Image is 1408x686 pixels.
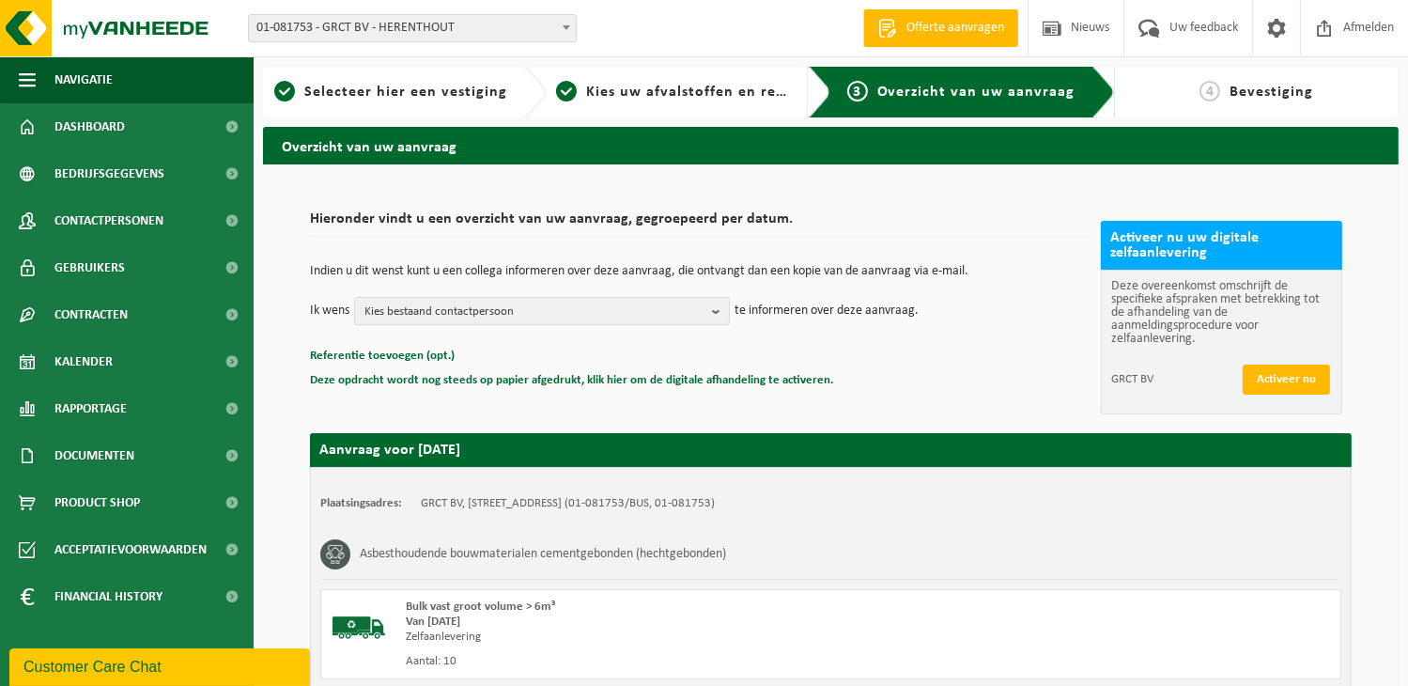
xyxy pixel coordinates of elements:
span: 01-081753 - GRCT BV - HERENTHOUT [249,15,576,41]
strong: Van [DATE] [406,616,460,628]
span: Contactpersonen [54,197,163,244]
span: Product Shop [54,479,140,526]
span: Kalender [54,338,113,385]
h2: Overzicht van uw aanvraag [263,127,1399,164]
strong: Plaatsingsadres: [320,497,402,509]
span: Financial History [54,573,162,620]
span: Documenten [54,432,134,479]
span: Bevestiging [1230,85,1313,100]
h3: Asbesthoudende bouwmaterialen cementgebonden (hechtgebonden) [360,539,726,569]
p: Deze overeenkomst omschrijft de specifieke afspraken met betrekking tot de afhandeling van de aan... [1111,280,1332,346]
iframe: chat widget [9,645,314,686]
span: Rapportage [54,385,127,432]
span: 1 [274,81,295,101]
span: Contracten [54,291,128,338]
p: te informeren over deze aanvraag. [735,297,919,325]
span: Offerte aanvragen [902,19,1009,38]
button: Deze opdracht wordt nog steeds op papier afgedrukt, klik hier om de digitale afhandeling te activ... [310,368,833,393]
a: 2Kies uw afvalstoffen en recipiënten [556,81,793,103]
button: Referentie toevoegen (opt.) [310,344,455,368]
span: Acceptatievoorwaarden [54,526,207,573]
div: Aantal: 10 [406,654,906,669]
span: 4 [1199,81,1220,101]
td: GRCT BV, [STREET_ADDRESS] (01-081753/BUS, 01-081753) [421,496,715,511]
span: 3 [847,81,868,101]
span: Selecteer hier een vestiging [304,85,507,100]
span: 01-081753 - GRCT BV - HERENTHOUT [248,14,577,42]
div: Zelfaanlevering [406,630,906,645]
span: 2 [556,81,577,101]
span: Navigatie [54,56,113,103]
span: Bulk vast groot volume > 6m³ [406,600,555,613]
span: Bedrijfsgegevens [54,150,164,197]
button: Activeer nu [1243,365,1330,395]
span: Kies uw afvalstoffen en recipiënten [586,85,844,100]
h2: Hieronder vindt u een overzicht van uw aanvraag, gegroepeerd per datum. [310,211,1091,237]
a: Offerte aanvragen [863,9,1018,47]
h2: Activeer nu uw digitale zelfaanlevering [1101,221,1342,270]
span: Overzicht van uw aanvraag [877,85,1075,100]
a: 1Selecteer hier een vestiging [272,81,509,103]
strong: Aanvraag voor [DATE] [319,443,460,458]
span: Gebruikers [54,244,125,291]
span: Dashboard [54,103,125,150]
p: Ik wens [310,297,349,325]
img: BL-SO-LV.png [331,600,387,656]
span: Kies bestaand contactpersoon [364,298,704,326]
span: GRCT BV [1111,372,1241,387]
p: Indien u dit wenst kunt u een collega informeren over deze aanvraag, die ontvangt dan een kopie v... [310,265,1091,278]
button: Kies bestaand contactpersoon [354,297,730,325]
